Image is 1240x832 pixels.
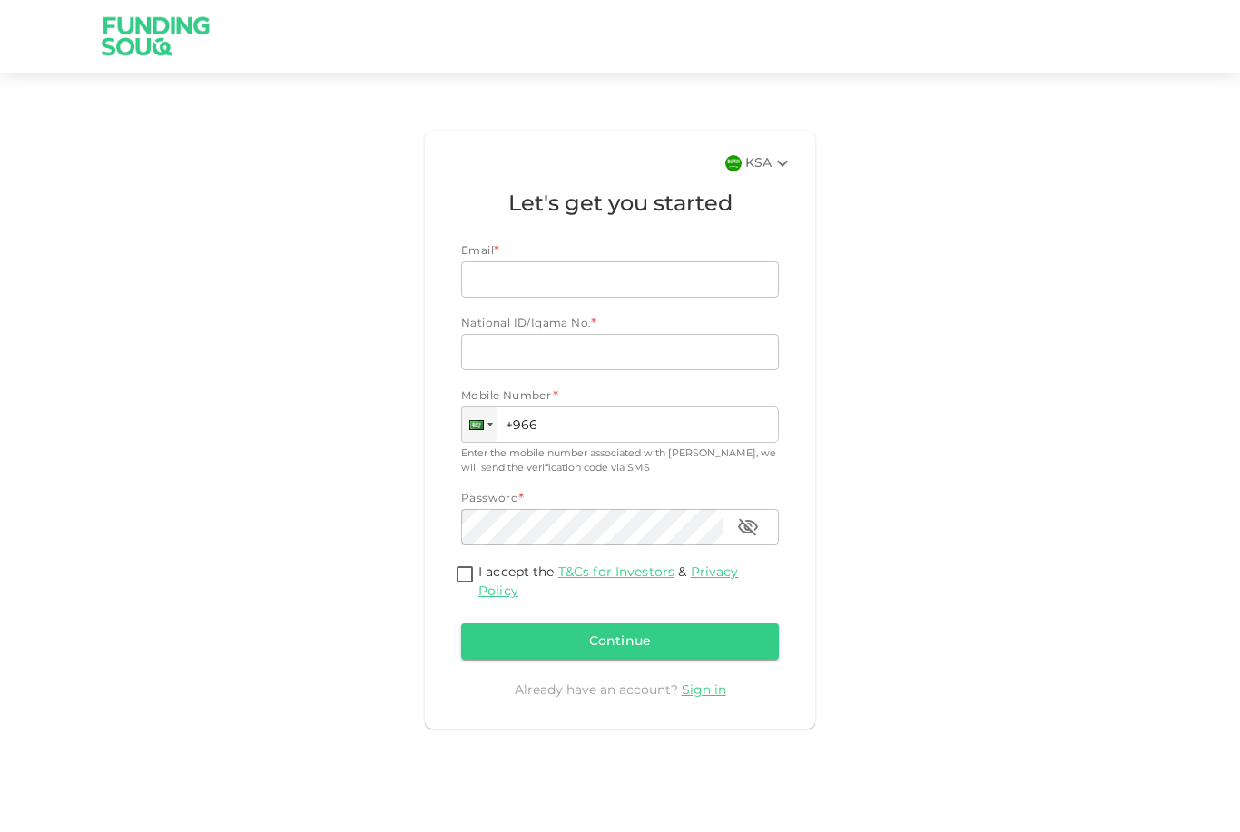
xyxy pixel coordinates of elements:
[478,566,738,598] span: I accept the &
[451,563,478,588] span: termsConditionsForInvestmentsAccepted
[558,566,674,579] a: T&Cs for Investors
[461,334,779,370] input: nationalId
[461,446,779,476] div: Enter the mobile number associated with [PERSON_NAME], we will send the verification code via SMS
[461,318,591,329] span: National ID/Iqama No.
[461,261,759,298] input: email
[461,388,551,406] span: Mobile Number
[461,623,779,660] button: Continue
[461,246,494,257] span: Email
[461,406,779,443] input: 1 (702) 123-4567
[461,509,723,545] input: password
[745,152,793,174] div: KSA
[725,155,742,171] img: flag-sa.b9a346574cdc8950dd34b50780441f57.svg
[478,566,738,598] a: Privacy Policy
[461,681,779,700] div: Already have an account?
[461,189,779,221] h1: Let's get you started
[682,684,726,697] a: Sign in
[462,407,497,442] div: Saudi Arabia: + 966
[461,494,518,504] span: Password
